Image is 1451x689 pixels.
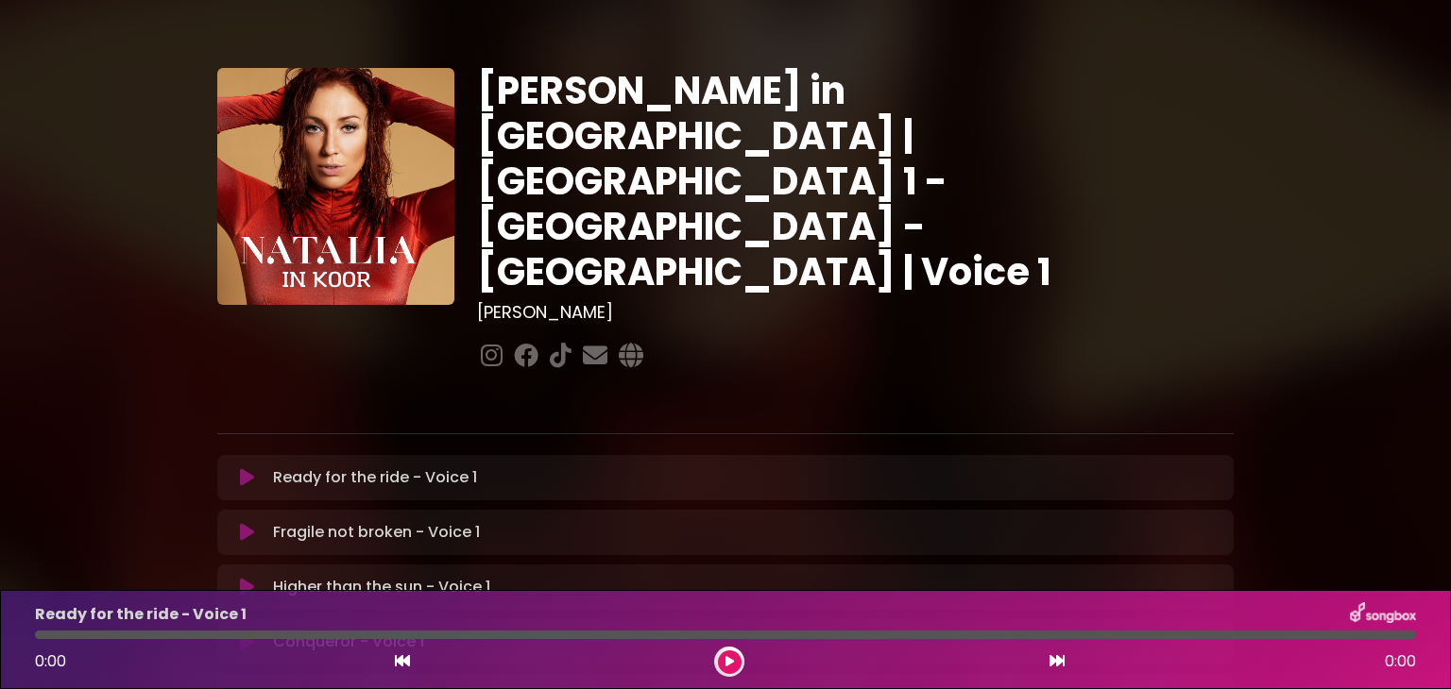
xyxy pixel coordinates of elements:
[273,521,480,544] p: Fragile not broken - Voice 1
[273,466,477,489] p: Ready for the ride - Voice 1
[35,603,247,626] p: Ready for the ride - Voice 1
[35,650,66,672] span: 0:00
[217,68,454,305] img: YTVS25JmS9CLUqXqkEhs
[477,68,1234,294] h1: [PERSON_NAME] in [GEOGRAPHIC_DATA] | [GEOGRAPHIC_DATA] 1 - [GEOGRAPHIC_DATA] - [GEOGRAPHIC_DATA] ...
[1385,650,1416,673] span: 0:00
[477,302,1234,323] h3: [PERSON_NAME]
[273,576,490,598] p: Higher than the sun - Voice 1
[1350,602,1416,627] img: songbox-logo-white.png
